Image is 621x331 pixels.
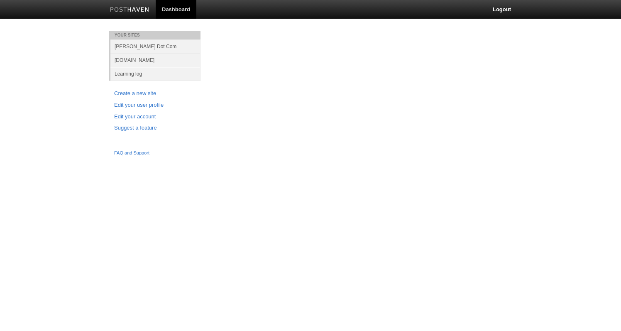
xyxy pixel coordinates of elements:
[114,124,196,132] a: Suggest a feature
[114,113,196,121] a: Edit your account
[110,53,200,67] a: [DOMAIN_NAME]
[109,31,200,39] li: Your Sites
[110,39,200,53] a: [PERSON_NAME] Dot Com
[110,67,200,81] a: Learning log
[114,89,196,98] a: Create a new site
[110,7,149,13] img: Posthaven-bar
[114,101,196,110] a: Edit your user profile
[114,150,196,157] a: FAQ and Support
